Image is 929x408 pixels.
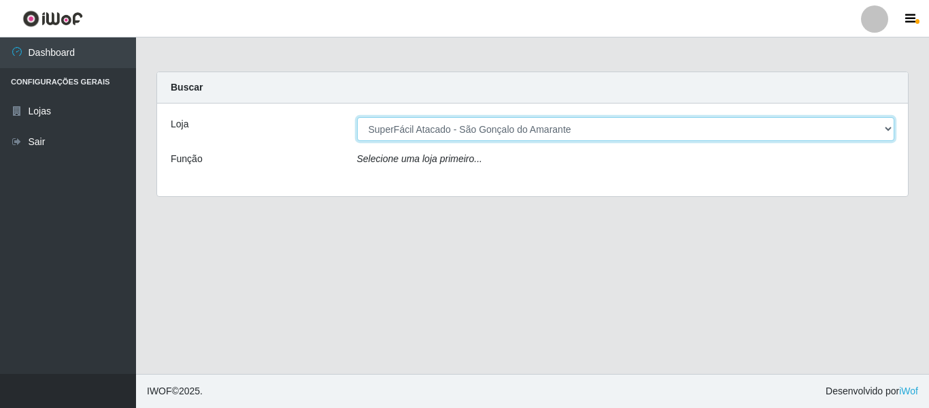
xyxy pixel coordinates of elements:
[171,82,203,93] strong: Buscar
[826,384,918,398] span: Desenvolvido por
[899,386,918,396] a: iWof
[171,117,188,131] label: Loja
[357,153,482,164] i: Selecione uma loja primeiro...
[171,152,203,166] label: Função
[22,10,83,27] img: CoreUI Logo
[147,386,172,396] span: IWOF
[147,384,203,398] span: © 2025 .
